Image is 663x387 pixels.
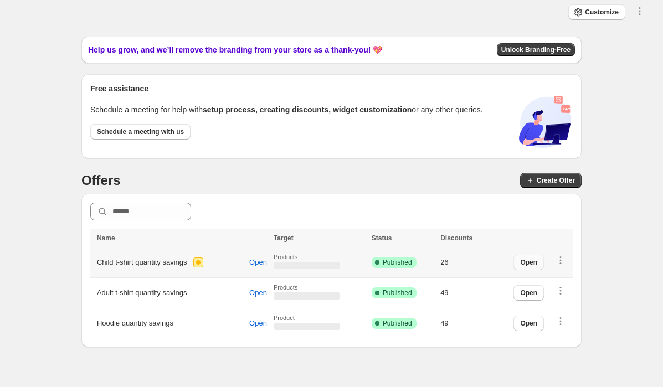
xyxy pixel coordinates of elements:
td: 49 [437,278,489,308]
span: Help us grow, and we’ll remove the branding from your store as a thank-you! 💖 [88,44,382,55]
p: Schedule a meeting for help with or any other queries. [90,104,483,115]
span: Schedule a meeting with us [97,127,184,136]
span: Free assistance [90,83,148,94]
span: Open [520,319,537,328]
span: Published [383,288,412,297]
iframe: chat widget [616,343,652,376]
button: Create Offer [520,173,582,188]
span: Published [383,258,412,267]
span: Create Offer [537,176,575,185]
span: Open [249,258,267,267]
th: Name [90,229,270,247]
button: Customize [568,4,625,20]
button: Open [243,283,274,302]
span: Published [383,319,412,328]
td: 49 [437,308,489,339]
span: ‌ [274,323,340,330]
img: book-call-DYLe8nE5.svg [517,94,573,149]
th: Discounts [437,229,489,247]
span: Product [274,314,365,321]
span: Customize [585,8,619,17]
button: Open [243,253,274,272]
th: Target [270,229,368,247]
span: Open [520,288,537,297]
span: Open [249,319,267,328]
th: Status [368,229,437,247]
td: 26 [437,247,489,278]
span: Adult t-shirt quantity savings [97,287,187,298]
button: Open [243,314,274,333]
span: Open [249,288,267,297]
span: Child t-shirt quantity savings [97,257,187,268]
button: Unlock Branding-Free [497,43,575,56]
a: Schedule a meeting with us [90,124,191,140]
h4: Offers [81,172,121,189]
span: setup process, creating discounts, widget customization [203,105,412,114]
span: Unlock Branding-Free [501,45,571,54]
span: Products [274,284,365,291]
span: ‌ [274,292,340,300]
button: Open [513,316,544,331]
span: Open [520,258,537,267]
span: ‌ [274,262,340,269]
span: Hoodie quantity savings [97,318,173,329]
button: Open [513,255,544,270]
span: Products [274,254,365,260]
button: Open [513,285,544,301]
